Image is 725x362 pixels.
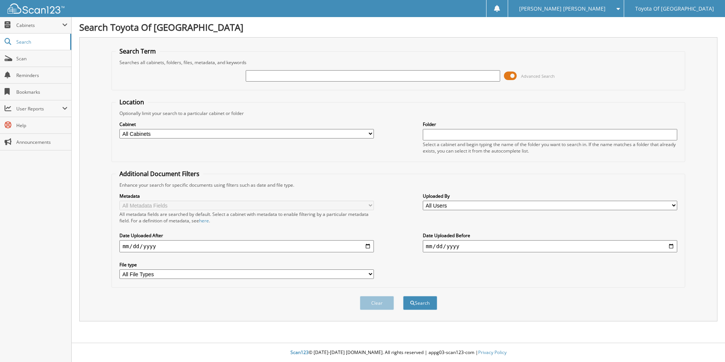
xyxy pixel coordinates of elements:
[119,193,374,199] label: Metadata
[116,59,681,66] div: Searches all cabinets, folders, files, metadata, and keywords
[119,261,374,268] label: File type
[423,240,677,252] input: end
[16,39,66,45] span: Search
[72,343,725,362] div: © [DATE]-[DATE] [DOMAIN_NAME]. All rights reserved | appg03-scan123-com |
[116,47,160,55] legend: Search Term
[478,349,507,356] a: Privacy Policy
[116,110,681,116] div: Optionally limit your search to a particular cabinet or folder
[16,55,67,62] span: Scan
[8,3,64,14] img: scan123-logo-white.svg
[16,22,62,28] span: Cabinets
[79,21,717,33] h1: Search Toyota Of [GEOGRAPHIC_DATA]
[116,98,148,106] legend: Location
[16,72,67,79] span: Reminders
[119,211,374,224] div: All metadata fields are searched by default. Select a cabinet with metadata to enable filtering b...
[519,6,606,11] span: [PERSON_NAME] [PERSON_NAME]
[521,73,555,79] span: Advanced Search
[360,296,394,310] button: Clear
[290,349,309,356] span: Scan123
[119,240,374,252] input: start
[116,182,681,188] div: Enhance your search for specific documents using filters such as date and file type.
[16,122,67,129] span: Help
[116,170,203,178] legend: Additional Document Filters
[403,296,437,310] button: Search
[16,105,62,112] span: User Reports
[423,141,677,154] div: Select a cabinet and begin typing the name of the folder you want to search in. If the name match...
[119,232,374,239] label: Date Uploaded After
[199,217,209,224] a: here
[119,121,374,127] label: Cabinet
[423,193,677,199] label: Uploaded By
[635,6,714,11] span: Toyota Of [GEOGRAPHIC_DATA]
[423,121,677,127] label: Folder
[16,89,67,95] span: Bookmarks
[16,139,67,145] span: Announcements
[423,232,677,239] label: Date Uploaded Before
